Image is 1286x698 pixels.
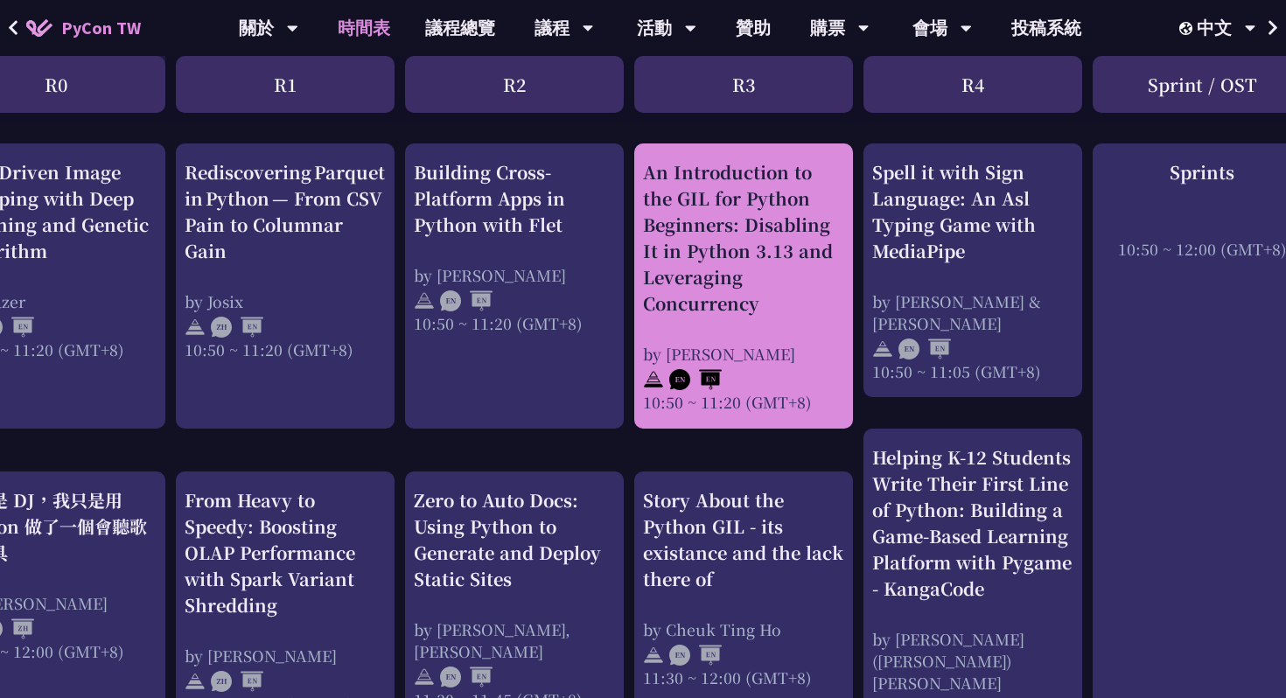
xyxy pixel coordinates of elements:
[643,667,844,688] div: 11:30 ~ 12:00 (GMT+8)
[872,159,1073,382] a: Spell it with Sign Language: An Asl Typing Game with MediaPipe by [PERSON_NAME] & [PERSON_NAME] 1...
[643,391,844,413] div: 10:50 ~ 11:20 (GMT+8)
[872,360,1073,382] div: 10:50 ~ 11:05 (GMT+8)
[440,290,493,311] img: ENEN.5a408d1.svg
[9,6,158,50] a: PyCon TW
[669,645,722,666] img: ENEN.5a408d1.svg
[185,159,386,264] div: Rediscovering Parquet in Python — From CSV Pain to Columnar Gain
[872,628,1073,694] div: by [PERSON_NAME] ([PERSON_NAME]) [PERSON_NAME]
[414,264,615,286] div: by [PERSON_NAME]
[643,369,664,390] img: svg+xml;base64,PHN2ZyB4bWxucz0iaHR0cDovL3d3dy53My5vcmcvMjAwMC9zdmciIHdpZHRoPSIyNCIgaGVpZ2h0PSIyNC...
[669,369,722,390] img: ENEN.5a408d1.svg
[440,667,493,688] img: ENEN.5a408d1.svg
[185,645,386,667] div: by [PERSON_NAME]
[872,444,1073,602] div: Helping K-12 Students Write Their First Line of Python: Building a Game-Based Learning Platform w...
[634,56,853,113] div: R3
[872,339,893,359] img: svg+xml;base64,PHN2ZyB4bWxucz0iaHR0cDovL3d3dy53My5vcmcvMjAwMC9zdmciIHdpZHRoPSIyNCIgaGVpZ2h0PSIyNC...
[185,339,386,360] div: 10:50 ~ 11:20 (GMT+8)
[872,159,1073,264] div: Spell it with Sign Language: An Asl Typing Game with MediaPipe
[414,159,615,238] div: Building Cross-Platform Apps in Python with Flet
[643,159,844,414] a: An Introduction to the GIL for Python Beginners: Disabling It in Python 3.13 and Leveraging Concu...
[643,343,844,365] div: by [PERSON_NAME]
[185,290,386,312] div: by Josix
[414,618,615,662] div: by [PERSON_NAME], [PERSON_NAME]
[414,290,435,311] img: svg+xml;base64,PHN2ZyB4bWxucz0iaHR0cDovL3d3dy53My5vcmcvMjAwMC9zdmciIHdpZHRoPSIyNCIgaGVpZ2h0PSIyNC...
[211,317,263,338] img: ZHEN.371966e.svg
[643,487,844,592] div: Story About the Python GIL - its existance and the lack there of
[61,15,141,41] span: PyCon TW
[898,339,951,359] img: ENEN.5a408d1.svg
[643,159,844,317] div: An Introduction to the GIL for Python Beginners: Disabling It in Python 3.13 and Leveraging Concu...
[414,159,615,414] a: Building Cross-Platform Apps in Python with Flet by [PERSON_NAME] 10:50 ~ 11:20 (GMT+8)
[185,159,386,414] a: Rediscovering Parquet in Python — From CSV Pain to Columnar Gain by Josix 10:50 ~ 11:20 (GMT+8)
[414,487,615,592] div: Zero to Auto Docs: Using Python to Generate and Deploy Static Sites
[211,671,263,692] img: ZHEN.371966e.svg
[643,645,664,666] img: svg+xml;base64,PHN2ZyB4bWxucz0iaHR0cDovL3d3dy53My5vcmcvMjAwMC9zdmciIHdpZHRoPSIyNCIgaGVpZ2h0PSIyNC...
[26,19,52,37] img: Home icon of PyCon TW 2025
[185,317,206,338] img: svg+xml;base64,PHN2ZyB4bWxucz0iaHR0cDovL3d3dy53My5vcmcvMjAwMC9zdmciIHdpZHRoPSIyNCIgaGVpZ2h0PSIyNC...
[1179,22,1197,35] img: Locale Icon
[414,667,435,688] img: svg+xml;base64,PHN2ZyB4bWxucz0iaHR0cDovL3d3dy53My5vcmcvMjAwMC9zdmciIHdpZHRoPSIyNCIgaGVpZ2h0PSIyNC...
[643,618,844,640] div: by Cheuk Ting Ho
[185,671,206,692] img: svg+xml;base64,PHN2ZyB4bWxucz0iaHR0cDovL3d3dy53My5vcmcvMjAwMC9zdmciIHdpZHRoPSIyNCIgaGVpZ2h0PSIyNC...
[414,312,615,334] div: 10:50 ~ 11:20 (GMT+8)
[176,56,395,113] div: R1
[872,290,1073,334] div: by [PERSON_NAME] & [PERSON_NAME]
[185,487,386,618] div: From Heavy to Speedy: Boosting OLAP Performance with Spark Variant Shredding
[863,56,1082,113] div: R4
[405,56,624,113] div: R2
